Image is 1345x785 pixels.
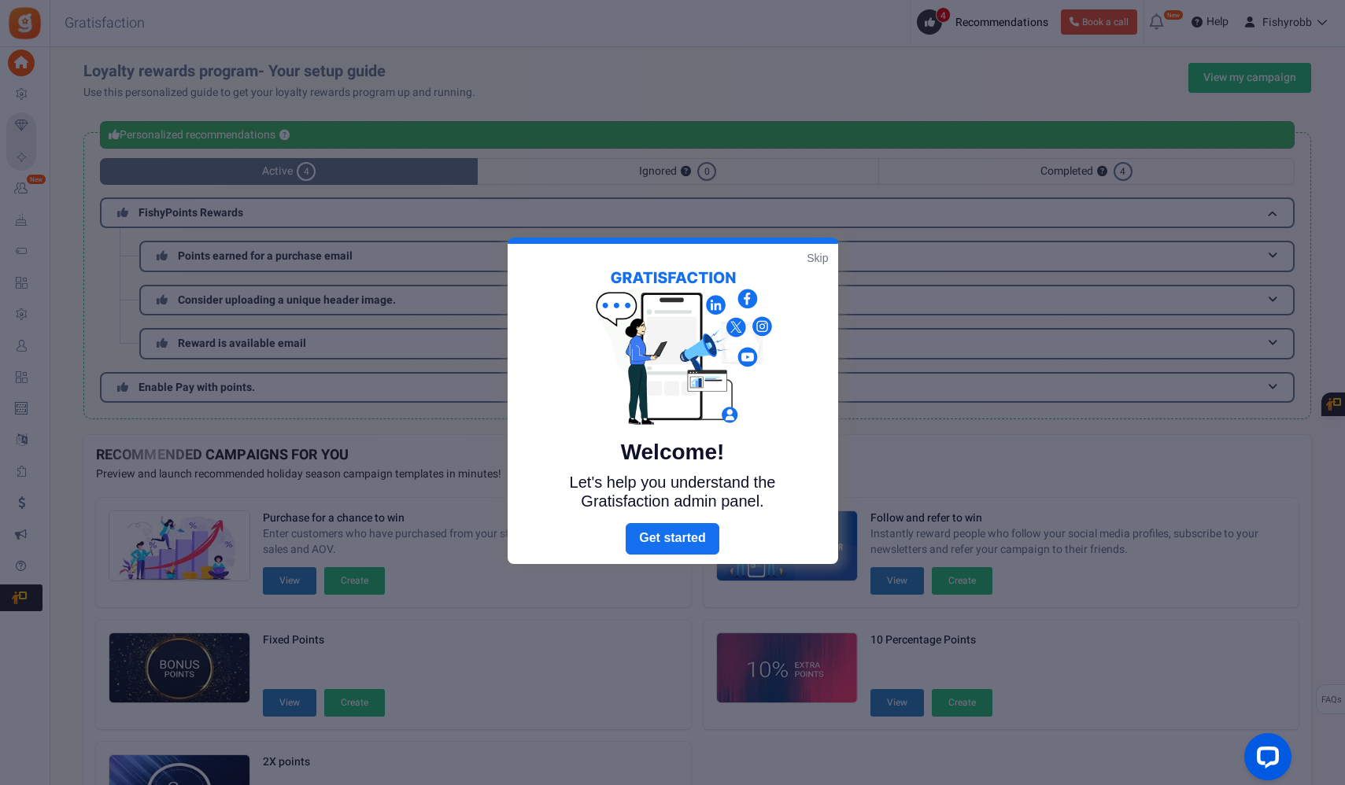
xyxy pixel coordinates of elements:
[626,523,719,555] a: Next
[807,250,828,266] a: Skip
[543,440,803,465] h5: Welcome!
[543,473,803,510] p: Let's help you understand the Gratisfaction admin panel.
